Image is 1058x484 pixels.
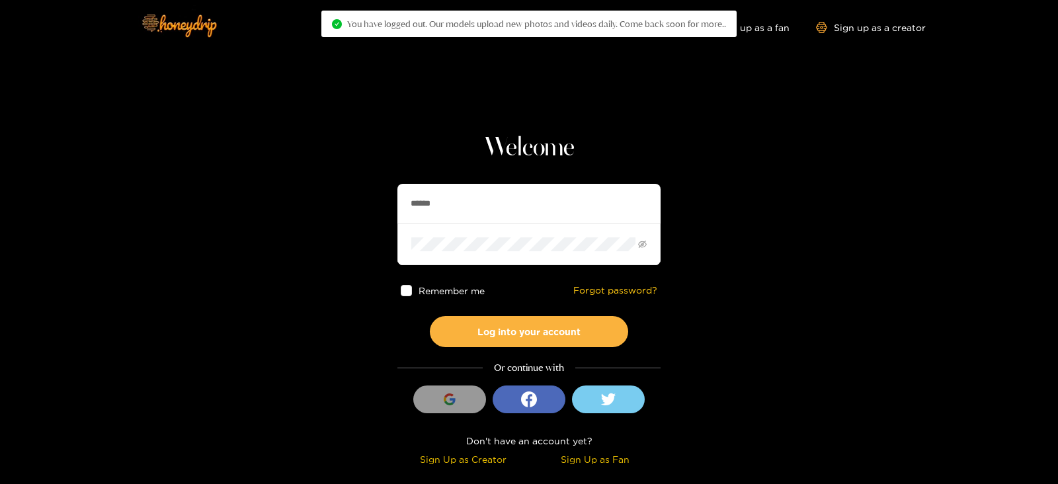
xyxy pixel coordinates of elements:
span: eye-invisible [638,240,647,249]
a: Sign up as a creator [816,22,926,33]
div: Sign Up as Fan [532,452,657,467]
span: Remember me [419,286,485,296]
div: Or continue with [397,360,661,376]
a: Sign up as a fan [699,22,790,33]
span: check-circle [332,19,342,29]
a: Forgot password? [573,285,657,296]
h1: Welcome [397,132,661,164]
span: You have logged out. Our models upload new photos and videos daily. Come back soon for more.. [347,19,726,29]
div: Sign Up as Creator [401,452,526,467]
div: Don't have an account yet? [397,433,661,448]
button: Log into your account [430,316,628,347]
